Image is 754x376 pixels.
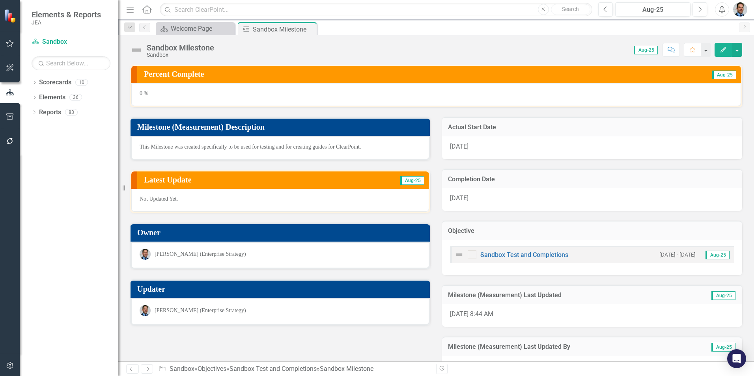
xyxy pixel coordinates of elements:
[551,4,590,15] button: Search
[140,249,151,260] img: Christopher Barrett
[480,251,568,259] a: Sandbox Test and Completions
[155,307,246,315] div: [PERSON_NAME] (Enterprise Strategy)
[659,251,696,259] small: [DATE] - [DATE]
[711,343,735,352] span: Aug-25
[144,70,564,78] h3: Percent Complete
[140,305,151,316] img: Christopher Barrett
[448,292,685,299] h3: Milestone (Measurement) Last Updated
[137,123,426,131] h3: Milestone (Measurement) Description
[320,365,373,372] div: Sandbox Milestone
[158,24,233,34] a: Welcome Page
[450,194,468,202] span: [DATE]
[160,3,592,17] input: Search ClearPoint...
[618,5,688,15] div: Aug-25
[454,250,464,259] img: Not Defined
[144,175,328,184] h3: Latest Update
[147,52,214,58] div: Sandbox
[171,24,233,34] div: Welcome Page
[32,19,101,26] small: JEA
[712,71,736,79] span: Aug-25
[198,365,226,372] a: Objectives
[711,291,735,300] span: Aug-25
[155,250,246,258] div: [PERSON_NAME] (Enterprise Strategy)
[137,285,426,293] h3: Updater
[137,228,426,237] h3: Owner
[140,143,421,151] p: This Milestone was created specifically to be used for testing and for creating guides for ClearP...
[448,343,688,350] h3: Milestone (Measurement) Last Updated By
[705,251,730,259] span: Aug-25
[32,10,101,19] span: Elements & Reports
[634,46,658,54] span: Aug-25
[733,2,747,17] img: Christopher Barrett
[158,365,430,374] div: » » »
[130,44,143,56] img: Not Defined
[32,56,110,70] input: Search Below...
[170,365,194,372] a: Sandbox
[131,83,741,106] div: 0 %
[230,365,317,372] a: Sandbox Test and Completions
[32,37,110,47] a: Sandbox
[69,94,82,101] div: 36
[450,143,468,150] span: [DATE]
[140,195,421,203] p: Not Updated Yet.
[448,176,736,183] h3: Completion Date
[253,24,315,34] div: Sandbox Milestone
[442,304,742,327] div: [DATE] 8:44 AM
[39,93,65,102] a: Elements
[39,78,71,87] a: Scorecards
[448,227,736,235] h3: Objective
[615,2,691,17] button: Aug-25
[147,43,214,52] div: Sandbox Milestone
[400,176,424,185] span: Aug-25
[65,109,78,115] div: 83
[562,6,579,12] span: Search
[75,79,88,86] div: 10
[4,9,18,23] img: ClearPoint Strategy
[727,349,746,368] div: Open Intercom Messenger
[39,108,61,117] a: Reports
[448,124,736,131] h3: Actual Start Date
